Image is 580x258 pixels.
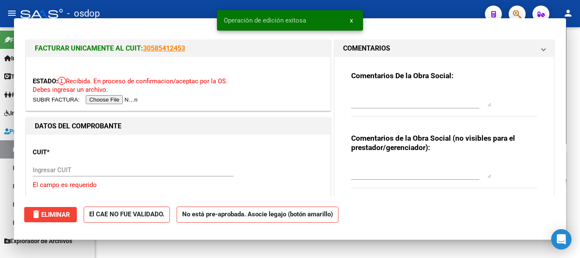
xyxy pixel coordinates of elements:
span: Integración (discapacidad) [4,108,83,118]
strong: Comentarios de la Obra Social (no visibles para el prestador/gerenciador): [351,134,515,152]
p: VITIUM S.R.L. [33,196,324,206]
p: CUIT [33,147,120,157]
span: x [350,17,353,24]
span: FACTURAR UNICAMENTE AL CUIT: [35,44,143,52]
button: x [343,13,360,28]
strong: El CAE NO FUE VALIDADO. [84,207,170,223]
p: Debes ingresar un archivo. [33,85,324,95]
span: Recibida. En proceso de confirmacion/aceptac por la OS. [58,77,228,85]
div: Open Intercom Messenger [551,229,572,249]
p: El campo es requerido [33,180,324,190]
span: Operación de edición exitosa [224,16,306,25]
span: Padrón [4,90,31,99]
span: Eliminar [31,211,70,218]
strong: DATOS DEL COMPROBANTE [35,122,121,130]
button: Eliminar [24,207,77,222]
h1: COMENTARIOS [343,43,390,54]
mat-icon: menu [7,8,17,18]
span: Explorador de Archivos [4,236,72,246]
a: 30585412453 [143,44,185,52]
span: ESTADO: [33,77,58,85]
strong: Comentarios De la Obra Social: [351,71,453,80]
span: Firma Express [4,35,48,45]
strong: No está pre-aprobada. Asocie legajo (botón amarillo) [177,207,338,223]
span: - osdop [67,4,100,23]
div: COMENTARIOS [335,57,554,211]
mat-expansion-panel-header: COMENTARIOS [335,40,554,57]
mat-icon: person [563,8,573,18]
span: Inicio [4,54,26,63]
span: Tesorería [4,72,37,81]
span: Prestadores / Proveedores [4,127,82,136]
mat-icon: delete [31,209,41,219]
